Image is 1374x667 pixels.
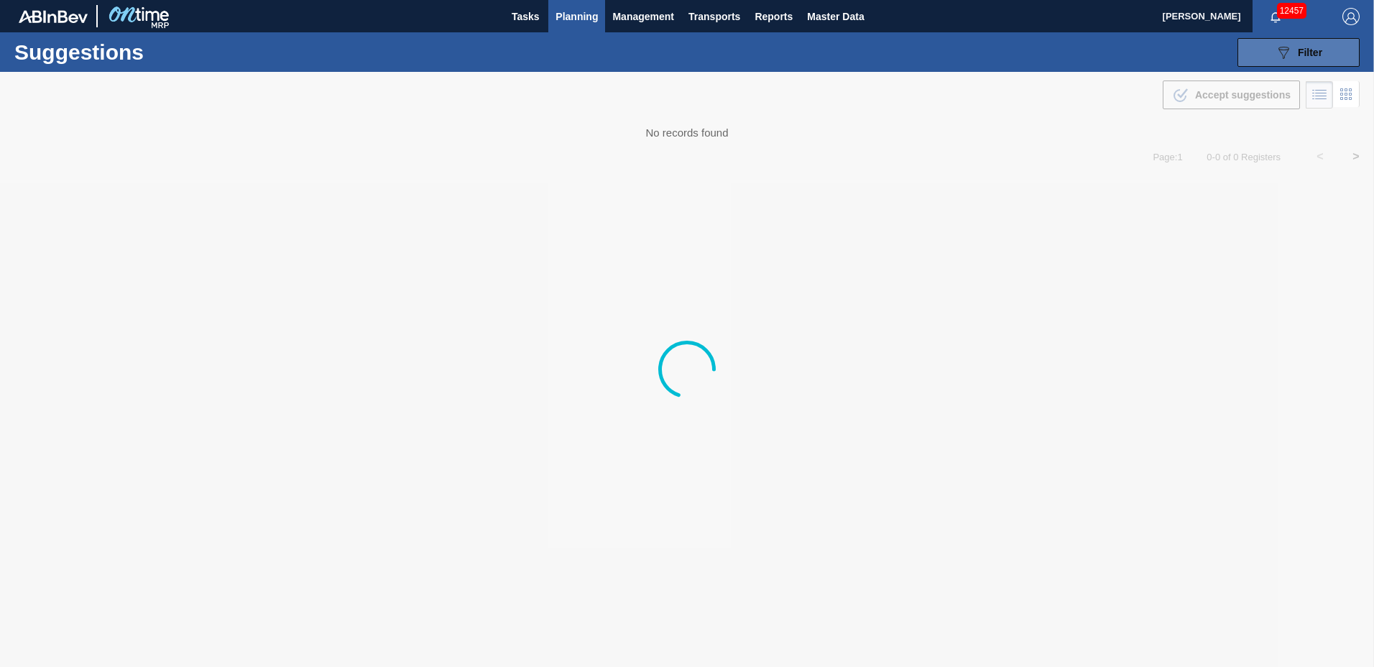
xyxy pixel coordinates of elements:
span: Transports [688,8,740,25]
span: Management [612,8,674,25]
button: Filter [1237,38,1360,67]
span: 12457 [1277,3,1306,19]
span: Master Data [807,8,864,25]
span: Filter [1298,47,1322,58]
span: Planning [555,8,598,25]
h1: Suggestions [14,44,269,60]
img: TNhmsLtSVTkK8tSr43FrP2fwEKptu5GPRR3wAAAABJRU5ErkJggg== [19,10,88,23]
span: Reports [755,8,793,25]
img: Logout [1342,8,1360,25]
span: Tasks [510,8,541,25]
button: Notifications [1253,6,1299,27]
